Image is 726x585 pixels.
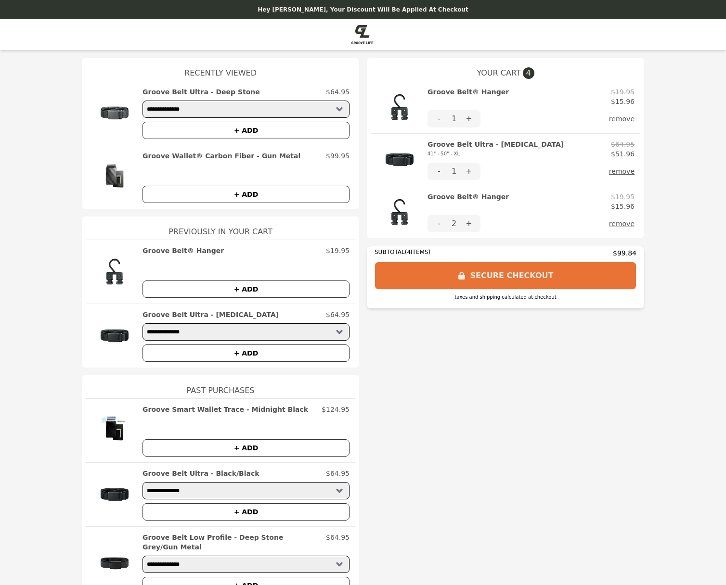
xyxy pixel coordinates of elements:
div: taxes and shipping calculated at checkout [375,293,636,301]
h2: Groove Smart Wallet Trace - Midnight Black [143,405,308,414]
button: - [428,215,451,232]
button: - [428,110,451,127]
span: 4 [523,67,534,79]
h2: Groove Belt Ultra - Black/Black [143,469,259,478]
select: Select a product variant [143,323,350,341]
img: Brand Logo [351,25,375,44]
button: + ADD [143,439,350,457]
h2: Groove Belt Ultra - Deep Stone [143,87,260,97]
button: + [457,215,480,232]
h2: Groove Belt® Hanger [428,87,509,106]
p: $64.95 [326,469,350,478]
p: $19.95 [611,87,635,97]
button: + [457,110,480,127]
button: SECURE CHECKOUT [375,262,636,290]
button: - [428,163,451,180]
img: Groove Smart Wallet Trace - Midnight Black [91,405,138,457]
img: Groove Belt® Hanger [91,246,138,298]
div: 41" - 50" - XL [428,149,564,159]
h1: Recently Viewed [86,58,355,81]
img: Groove Belt Ultra - Deep Stone [91,87,138,139]
p: $51.96 [611,149,635,159]
span: $99.84 [613,248,636,258]
button: + ADD [143,280,350,298]
img: Groove Wallet® Carbon Fiber - Gun Metal [91,151,138,203]
img: Groove Belt Ultra - Coal Dust [91,310,138,362]
img: Groove Belt Ultra - Coal Dust [376,140,423,180]
h2: Groove Belt Ultra - [MEDICAL_DATA] [428,140,564,159]
button: + ADD [143,503,350,521]
button: + ADD [143,186,350,203]
h2: Groove Belt® Hanger [143,246,224,255]
p: $64.95 [611,140,635,149]
span: YOUR CART [477,67,520,79]
p: $19.95 [326,246,350,255]
img: Groove Belt® Hanger [376,87,423,127]
img: Groove Belt Ultra - Black/Black [91,469,138,521]
p: $15.96 [611,202,635,211]
span: ( 4 ITEMS) [405,249,430,255]
span: SUBTOTAL [375,249,405,255]
h2: Groove Belt® Hanger [428,192,509,211]
p: $19.95 [611,192,635,202]
button: remove [609,215,635,232]
h1: Previously In Your Cart [86,216,355,240]
img: Groove Belt® Hanger [376,192,423,232]
p: $64.95 [326,310,350,319]
p: $64.95 [326,87,350,97]
p: Hey [PERSON_NAME], your discount will be applied at checkout [6,6,720,13]
select: Select a product variant [143,556,350,573]
h2: Groove Belt Low Profile - Deep Stone Grey/Gun Metal [143,533,322,552]
select: Select a product variant [143,101,350,118]
button: remove [609,110,635,127]
button: remove [609,163,635,180]
p: $99.95 [326,151,350,161]
p: $64.95 [326,533,350,552]
p: $124.95 [322,405,350,414]
button: + ADD [143,122,350,139]
h2: Groove Belt Ultra - [MEDICAL_DATA] [143,310,279,319]
select: Select a product variant [143,482,350,499]
h1: Past Purchases [86,375,355,398]
div: 1 [451,163,457,180]
h2: Groove Wallet® Carbon Fiber - Gun Metal [143,151,300,161]
div: 2 [451,215,457,232]
button: + [457,163,480,180]
button: + ADD [143,344,350,362]
p: $15.96 [611,97,635,106]
div: 1 [451,110,457,127]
